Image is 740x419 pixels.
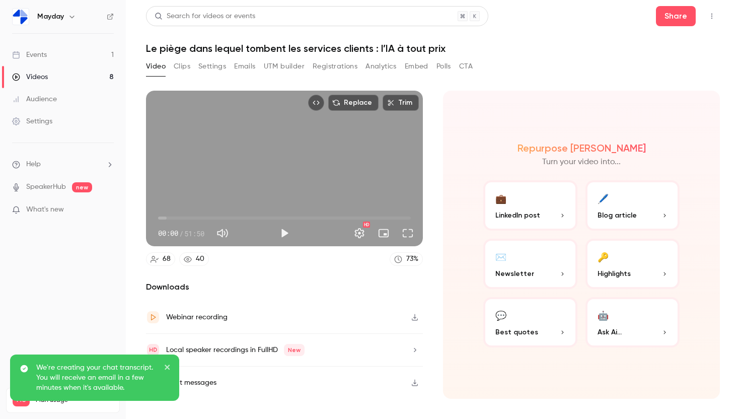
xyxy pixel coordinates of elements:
button: Play [274,223,294,243]
div: Webinar recording [166,311,228,323]
button: Settings [198,58,226,75]
button: Replace [328,95,379,111]
div: ✉️ [495,249,506,264]
h1: Le piège dans lequel tombent les services clients : l’IA à tout prix [146,42,720,54]
button: Registrations [313,58,357,75]
button: Video [146,58,166,75]
div: 🖊️ [598,190,609,206]
div: Videos [12,72,48,82]
button: Turn on miniplayer [374,223,394,243]
button: UTM builder [264,58,305,75]
div: 💬 [495,307,506,323]
button: Emails [234,58,255,75]
span: Help [26,159,41,170]
h6: Mayday [37,12,64,22]
li: help-dropdown-opener [12,159,114,170]
span: Newsletter [495,268,534,279]
div: 🤖 [598,307,609,323]
button: Settings [349,223,369,243]
button: CTA [459,58,473,75]
div: 00:00 [158,228,204,239]
a: 68 [146,252,175,266]
button: Analytics [365,58,397,75]
span: 51:50 [184,228,204,239]
span: new [72,182,92,192]
a: 73% [390,252,423,266]
button: 🔑Highlights [585,239,680,289]
a: 40 [179,252,209,266]
p: Turn your video into... [542,156,621,168]
div: Local speaker recordings in FullHD [166,344,305,356]
div: 73 % [406,254,418,264]
span: Ask Ai... [598,327,622,337]
div: 40 [196,254,204,264]
img: Mayday [13,9,29,25]
button: Polls [436,58,451,75]
div: Audience [12,94,57,104]
span: LinkedIn post [495,210,540,221]
span: What's new [26,204,64,215]
span: New [284,344,305,356]
span: / [179,228,183,239]
button: Share [656,6,696,26]
div: 💼 [495,190,506,206]
h2: Repurpose [PERSON_NAME] [517,142,646,154]
div: Search for videos or events [155,11,255,22]
h2: Downloads [146,281,423,293]
div: 🔑 [598,249,609,264]
button: Full screen [398,223,418,243]
span: 00:00 [158,228,178,239]
p: We're creating your chat transcript. You will receive an email in a few minutes when it's available. [36,363,157,393]
span: Blog article [598,210,637,221]
span: Best quotes [495,327,538,337]
button: 💼LinkedIn post [483,180,577,231]
div: Chat messages [166,377,216,389]
div: Events [12,50,47,60]
button: Clips [174,58,190,75]
button: close [164,363,171,375]
button: ✉️Newsletter [483,239,577,289]
span: Highlights [598,268,631,279]
button: Embed video [308,95,324,111]
button: Trim [383,95,419,111]
button: 🤖Ask Ai... [585,297,680,347]
div: Settings [12,116,52,126]
button: 🖊️Blog article [585,180,680,231]
div: 68 [163,254,171,264]
button: Embed [405,58,428,75]
a: SpeakerHub [26,182,66,192]
div: HD [363,222,370,228]
button: Top Bar Actions [704,8,720,24]
button: 💬Best quotes [483,297,577,347]
button: Mute [212,223,233,243]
